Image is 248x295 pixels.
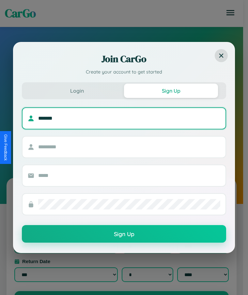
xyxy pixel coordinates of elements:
button: Sign Up [124,84,218,98]
p: Create your account to get started [22,69,226,76]
button: Sign Up [22,225,226,243]
h2: Join CarGo [22,52,226,65]
div: Give Feedback [3,134,8,161]
button: Login [30,84,124,98]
